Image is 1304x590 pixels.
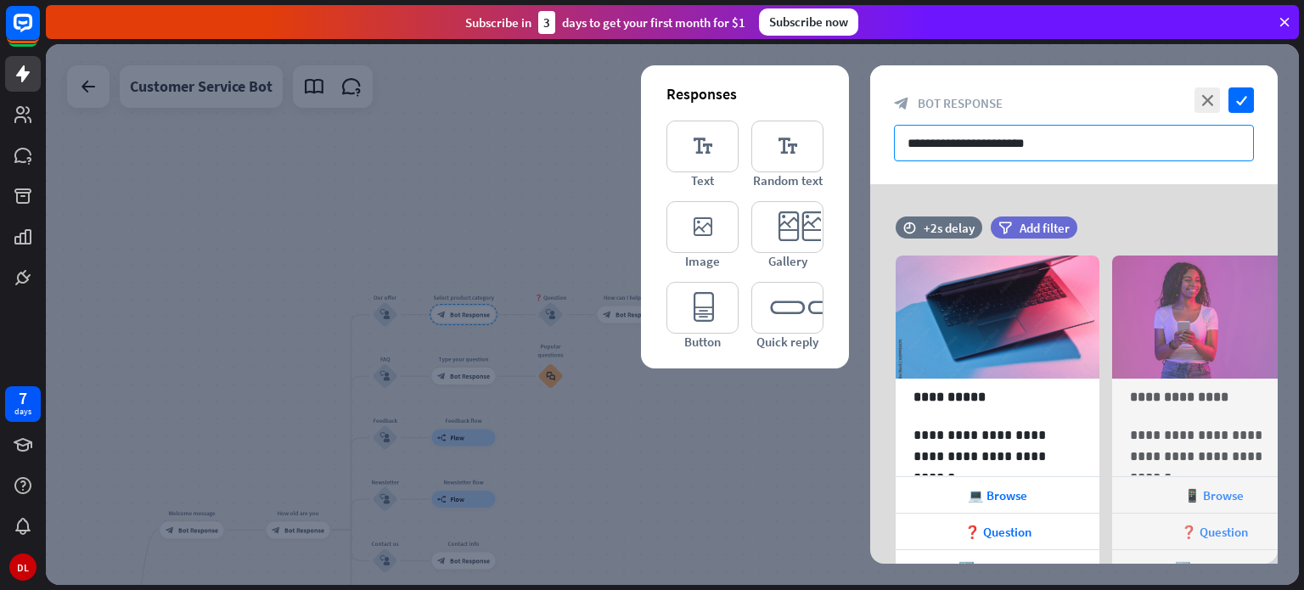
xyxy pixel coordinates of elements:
[14,7,65,58] button: Open LiveChat chat widget
[896,256,1099,379] img: preview
[918,95,1003,111] span: Bot Response
[538,11,555,34] div: 3
[465,11,745,34] div: Subscribe in days to get your first month for $1
[1175,560,1254,576] span: 🔙 Main menu
[924,220,975,236] div: +2s delay
[759,8,858,36] div: Subscribe now
[958,560,1037,576] span: 🔙 Main menu
[9,553,37,581] div: DL
[1228,87,1254,113] i: check
[14,406,31,418] div: days
[903,222,916,233] i: time
[1194,87,1220,113] i: close
[19,391,27,406] div: 7
[998,222,1012,234] i: filter
[964,524,1031,540] span: ❓ Question
[1181,524,1248,540] span: ❓ Question
[968,487,1027,503] span: 💻 Browse
[1020,220,1070,236] span: Add filter
[1184,487,1244,503] span: 📱 Browse
[5,386,41,422] a: 7 days
[894,96,909,111] i: block_bot_response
